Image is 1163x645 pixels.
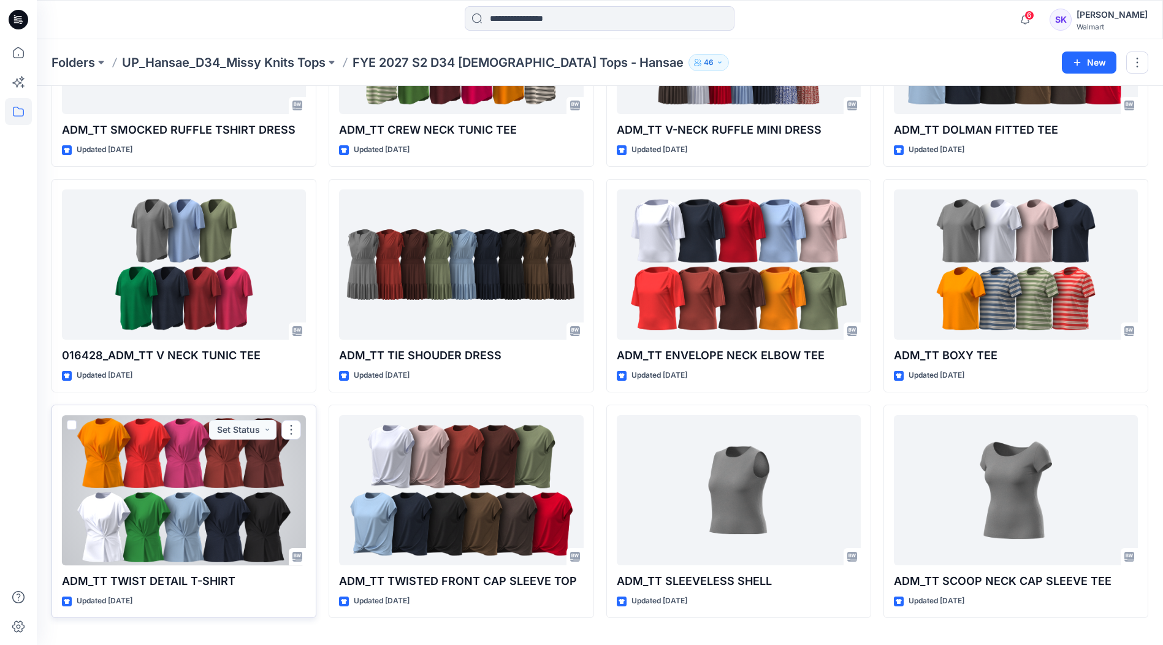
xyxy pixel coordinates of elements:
[353,54,684,71] p: FYE 2027 S2 D34 [DEMOGRAPHIC_DATA] Tops - Hansae
[1024,10,1034,20] span: 6
[122,54,326,71] a: UP_Hansae_D34_Missy Knits Tops
[1077,7,1148,22] div: [PERSON_NAME]
[339,415,583,565] a: ADM_TT TWISTED FRONT CAP SLEEVE TOP
[617,415,861,565] a: ADM_TT SLEEVELESS SHELL
[1077,22,1148,31] div: Walmart
[62,573,306,590] p: ADM_TT TWIST DETAIL T-SHIRT
[354,143,410,156] p: Updated [DATE]
[77,595,132,608] p: Updated [DATE]
[631,595,687,608] p: Updated [DATE]
[631,143,687,156] p: Updated [DATE]
[909,369,964,382] p: Updated [DATE]
[62,121,306,139] p: ADM_TT SMOCKED RUFFLE TSHIRT DRESS
[617,121,861,139] p: ADM_TT V-NECK RUFFLE MINI DRESS
[339,347,583,364] p: ADM_TT TIE SHOUDER DRESS
[1062,52,1116,74] button: New
[909,143,964,156] p: Updated [DATE]
[617,189,861,340] a: ADM_TT ENVELOPE NECK ELBOW TEE
[688,54,729,71] button: 46
[617,347,861,364] p: ADM_TT ENVELOPE NECK ELBOW TEE
[62,415,306,565] a: ADM_TT TWIST DETAIL T-SHIRT
[617,573,861,590] p: ADM_TT SLEEVELESS SHELL
[354,595,410,608] p: Updated [DATE]
[894,347,1138,364] p: ADM_TT BOXY TEE
[894,189,1138,340] a: ADM_TT BOXY TEE
[894,415,1138,565] a: ADM_TT SCOOP NECK CAP SLEEVE TEE
[631,369,687,382] p: Updated [DATE]
[62,189,306,340] a: 016428_ADM_TT V NECK TUNIC TEE
[339,121,583,139] p: ADM_TT CREW NECK TUNIC TEE
[62,347,306,364] p: 016428_ADM_TT V NECK TUNIC TEE
[77,369,132,382] p: Updated [DATE]
[704,56,714,69] p: 46
[894,573,1138,590] p: ADM_TT SCOOP NECK CAP SLEEVE TEE
[1050,9,1072,31] div: SK
[51,54,95,71] a: Folders
[77,143,132,156] p: Updated [DATE]
[909,595,964,608] p: Updated [DATE]
[894,121,1138,139] p: ADM_TT DOLMAN FITTED TEE
[339,189,583,340] a: ADM_TT TIE SHOUDER DRESS
[354,369,410,382] p: Updated [DATE]
[339,573,583,590] p: ADM_TT TWISTED FRONT CAP SLEEVE TOP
